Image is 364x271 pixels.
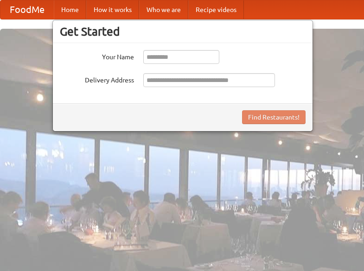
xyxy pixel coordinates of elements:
[86,0,139,19] a: How it works
[188,0,244,19] a: Recipe videos
[242,110,306,124] button: Find Restaurants!
[139,0,188,19] a: Who we are
[60,73,134,85] label: Delivery Address
[60,25,306,38] h3: Get Started
[54,0,86,19] a: Home
[0,0,54,19] a: FoodMe
[60,50,134,62] label: Your Name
